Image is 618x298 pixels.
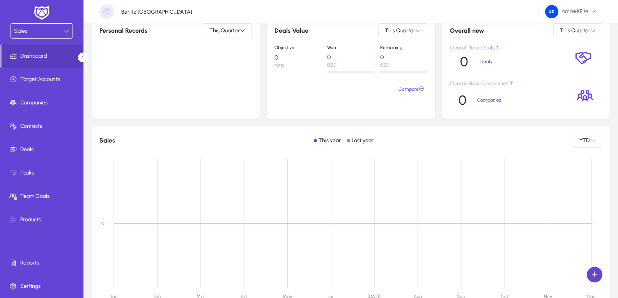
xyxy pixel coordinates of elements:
[380,62,427,68] p: DZD
[2,282,85,290] span: Settings
[378,23,427,37] button: This Quarter
[274,45,322,51] p: Objective
[319,137,341,144] p: This year
[2,216,85,224] span: Products
[450,27,484,34] h6: Overall new
[380,45,427,50] p: Remaining
[274,54,322,62] p: 0
[460,54,468,70] p: 0
[2,208,85,231] a: Products
[380,53,427,61] p: 0
[2,161,85,185] a: Tasks
[2,251,85,275] a: Reports
[2,169,85,177] span: Tasks
[99,137,115,144] h1: Sales
[2,259,85,267] span: Reports
[2,68,85,91] a: Target Accounts
[107,55,136,63] p: 0
[32,5,51,21] img: white-logo.png
[2,52,83,60] span: Dashboard
[2,138,85,161] a: Deals
[539,5,602,19] button: Amine KRIMI
[395,82,427,96] button: Compare
[327,53,374,61] p: 0
[459,92,466,108] p: 0
[99,4,114,19] img: organization-placeholder.png
[2,99,85,107] span: Companies
[450,81,565,87] p: Overall New Companies
[327,62,374,68] p: DZD
[203,23,252,37] button: This Quarter
[352,137,374,144] p: Last year
[274,63,322,69] p: DZD
[2,192,85,200] span: Team Goals
[101,221,104,226] text: 0
[545,5,558,18] img: 244.png
[553,23,602,37] button: This Quarter
[572,134,602,148] button: YTD
[385,27,415,34] span: This Quarter
[14,28,27,34] span: Sales
[209,27,240,34] span: This Quarter
[274,27,308,34] h6: Deals Value
[2,115,85,138] a: Contacts
[2,122,85,130] span: Contacts
[99,27,147,34] h6: Personal Records
[2,91,85,115] a: Companies
[121,9,192,15] p: Berlitz [GEOGRAPHIC_DATA]
[477,97,518,103] p: Companies
[2,146,85,153] span: Deals
[2,275,85,298] a: Settings
[545,5,596,18] span: Amine KRIMI
[107,67,136,74] p: Deals
[2,185,85,208] a: Team Goals
[398,83,424,95] span: Compare
[186,55,215,63] p: 0
[579,137,590,144] span: YTD
[480,59,512,64] p: Deals
[2,76,85,83] span: Target Accounts
[450,45,562,51] p: Overall New Deals
[327,45,374,50] p: Won
[186,67,215,74] p: Contacts
[560,27,590,34] span: This Quarter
